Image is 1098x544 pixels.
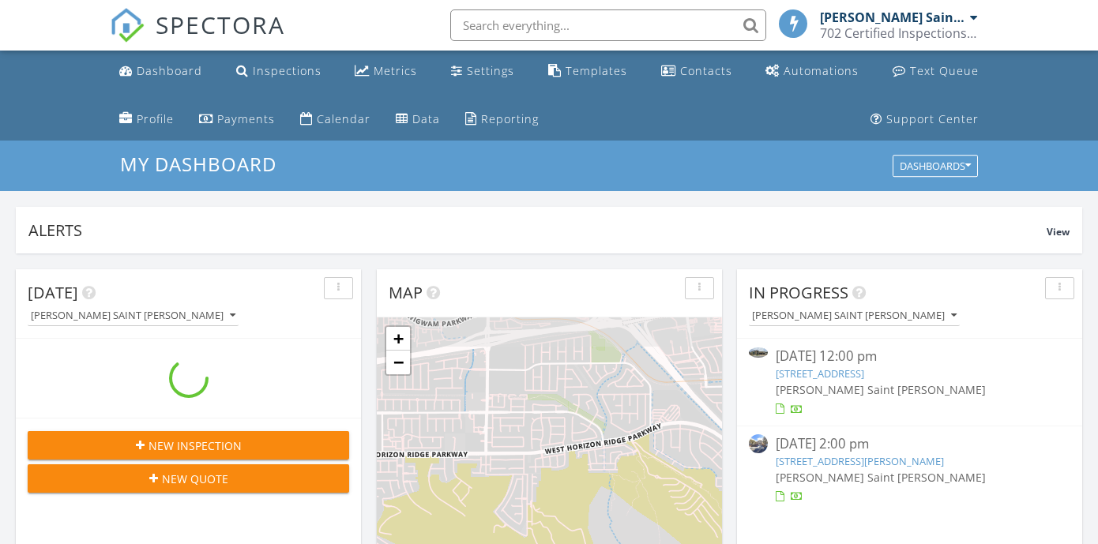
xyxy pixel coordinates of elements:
div: Reporting [481,111,539,126]
div: Data [412,111,440,126]
div: [DATE] 12:00 pm [776,347,1043,366]
a: SPECTORA [110,21,285,54]
span: [PERSON_NAME] Saint [PERSON_NAME] [776,470,986,485]
a: Dashboard [113,57,209,86]
button: New Inspection [28,431,349,460]
div: [DATE] 2:00 pm [776,434,1043,454]
a: Zoom in [386,327,410,351]
a: Contacts [655,57,739,86]
div: Dashboard [137,63,202,78]
span: [PERSON_NAME] Saint [PERSON_NAME] [776,382,986,397]
div: Dashboards [900,161,971,172]
span: New Quote [162,471,228,487]
input: Search everything... [450,9,766,41]
a: Company Profile [113,105,180,134]
span: My Dashboard [120,151,276,177]
a: Zoom out [386,351,410,374]
img: The Best Home Inspection Software - Spectora [110,8,145,43]
a: [STREET_ADDRESS][PERSON_NAME] [776,454,944,468]
button: Dashboards [893,156,978,178]
a: [DATE] 2:00 pm [STREET_ADDRESS][PERSON_NAME] [PERSON_NAME] Saint [PERSON_NAME] [749,434,1070,505]
div: Alerts [28,219,1047,241]
span: SPECTORA [156,8,285,41]
div: [PERSON_NAME] Saint [PERSON_NAME] [31,310,235,321]
img: streetview [749,434,768,453]
div: Templates [566,63,627,78]
a: Settings [445,57,521,86]
a: Calendar [294,105,377,134]
a: Payments [193,105,281,134]
div: 702 Certified Inspections LLC. [820,25,978,41]
div: [PERSON_NAME] Saint [PERSON_NAME] [820,9,966,25]
div: Inspections [253,63,322,78]
div: Automations [784,63,859,78]
div: [PERSON_NAME] Saint [PERSON_NAME] [752,310,957,321]
button: [PERSON_NAME] Saint [PERSON_NAME] [28,306,239,327]
div: Profile [137,111,174,126]
span: New Inspection [149,437,242,454]
div: Payments [217,111,275,126]
a: Templates [542,57,634,86]
span: Map [389,282,423,303]
a: Inspections [230,57,328,86]
div: Settings [467,63,514,78]
a: Metrics [348,57,423,86]
span: In Progress [749,282,848,303]
a: Support Center [864,105,985,134]
span: View [1047,225,1070,238]
a: [STREET_ADDRESS] [776,366,864,381]
div: Calendar [317,111,370,126]
a: Data [389,105,446,134]
button: New Quote [28,464,349,493]
div: Support Center [886,111,979,126]
a: Automations (Basic) [759,57,865,86]
div: Contacts [680,63,732,78]
a: Text Queue [886,57,985,86]
div: Text Queue [910,63,979,78]
div: Metrics [374,63,417,78]
button: [PERSON_NAME] Saint [PERSON_NAME] [749,306,960,327]
a: Reporting [459,105,545,134]
img: 9297648%2Fcover_photos%2Fr45u0pB8e3h0rBTGW8KY%2Fsmall.jpeg [749,347,768,358]
a: [DATE] 12:00 pm [STREET_ADDRESS] [PERSON_NAME] Saint [PERSON_NAME] [749,347,1070,417]
span: [DATE] [28,282,78,303]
